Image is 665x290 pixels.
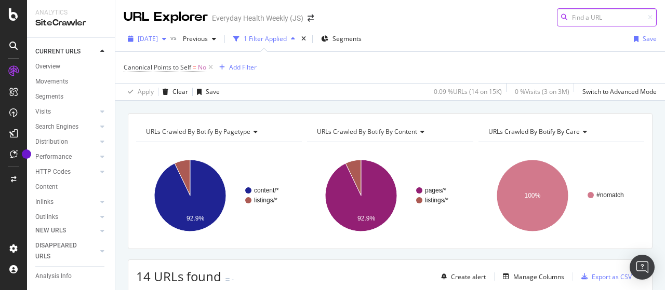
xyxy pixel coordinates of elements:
[229,31,299,47] button: 1 Filter Applied
[187,215,204,222] text: 92.9%
[124,63,191,72] span: Canonical Points to Self
[35,136,97,147] a: Distribution
[524,192,540,199] text: 100%
[229,63,257,72] div: Add Filter
[215,61,257,74] button: Add Filter
[308,15,314,22] div: arrow-right-arrow-left
[35,240,97,262] a: DISAPPEARED URLS
[317,31,366,47] button: Segments
[315,123,463,140] h4: URLs Crawled By Botify By content
[35,271,108,282] a: Analysis Info
[592,272,632,281] div: Export as CSV
[35,61,108,72] a: Overview
[35,76,68,87] div: Movements
[35,91,108,102] a: Segments
[146,127,250,136] span: URLs Crawled By Botify By pagetype
[136,268,221,285] span: 14 URLs found
[35,197,54,208] div: Inlinks
[35,212,58,223] div: Outlinks
[206,87,220,96] div: Save
[193,63,196,72] span: =
[299,34,308,44] div: times
[193,84,220,100] button: Save
[212,13,303,23] div: Everyday Health Weekly (JS)
[35,46,81,57] div: CURRENT URLS
[22,149,31,159] div: Tooltip anchor
[35,106,97,117] a: Visits
[179,34,208,43] span: Previous
[35,197,97,208] a: Inlinks
[138,34,158,43] span: 2025 Sep. 28th
[515,87,569,96] div: 0 % Visits ( 3 on 3M )
[578,84,657,100] button: Switch to Advanced Mode
[35,46,97,57] a: CURRENT URLS
[317,127,417,136] span: URLs Crawled By Botify By content
[136,150,299,241] svg: A chart.
[35,182,58,192] div: Content
[35,225,66,236] div: NEW URLS
[582,87,657,96] div: Switch to Advanced Mode
[35,8,107,17] div: Analytics
[35,151,97,162] a: Performance
[158,84,188,100] button: Clear
[124,84,154,100] button: Apply
[35,17,107,29] div: SiteCrawler
[630,31,657,47] button: Save
[35,167,97,177] a: HTTP Codes
[35,61,60,72] div: Overview
[488,127,580,136] span: URLs Crawled By Botify By care
[35,76,108,87] a: Movements
[557,8,657,26] input: Find a URL
[630,255,655,280] div: Open Intercom Messenger
[35,151,72,162] div: Performance
[425,197,448,204] text: listings/*
[434,87,502,96] div: 0.09 % URLs ( 14 on 15K )
[499,270,564,283] button: Manage Columns
[332,34,362,43] span: Segments
[643,34,657,43] div: Save
[124,31,170,47] button: [DATE]
[35,106,51,117] div: Visits
[244,34,287,43] div: 1 Filter Applied
[486,123,635,140] h4: URLs Crawled By Botify By care
[179,31,220,47] button: Previous
[35,182,108,192] a: Content
[596,191,624,199] text: #nomatch
[357,215,375,222] text: 92.9%
[198,60,206,75] span: No
[35,136,68,147] div: Distribution
[577,268,632,285] button: Export as CSV
[35,212,97,223] a: Outlinks
[254,197,277,204] text: listings/*
[35,121,97,132] a: Search Engines
[425,187,446,194] text: pages/*
[307,150,470,241] svg: A chart.
[124,8,208,26] div: URL Explorer
[35,91,63,102] div: Segments
[478,150,642,241] svg: A chart.
[451,272,486,281] div: Create alert
[232,275,234,284] div: -
[144,123,292,140] h4: URLs Crawled By Botify By pagetype
[254,187,279,194] text: content/*
[35,121,78,132] div: Search Engines
[35,271,72,282] div: Analysis Info
[513,272,564,281] div: Manage Columns
[35,225,97,236] a: NEW URLS
[170,33,179,42] span: vs
[35,240,88,262] div: DISAPPEARED URLS
[172,87,188,96] div: Clear
[35,167,71,177] div: HTTP Codes
[437,268,486,285] button: Create alert
[225,278,230,281] img: Equal
[138,87,154,96] div: Apply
